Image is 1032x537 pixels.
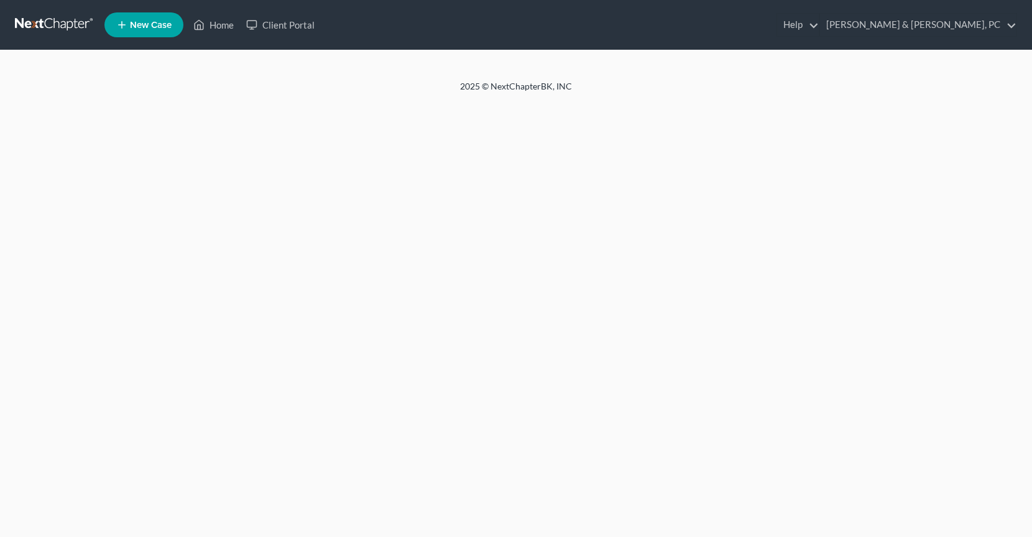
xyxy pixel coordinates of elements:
a: [PERSON_NAME] & [PERSON_NAME], PC [820,14,1016,36]
a: Client Portal [240,14,321,36]
a: Help [777,14,819,36]
a: Home [187,14,240,36]
new-legal-case-button: New Case [104,12,183,37]
div: 2025 © NextChapterBK, INC [162,80,870,103]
